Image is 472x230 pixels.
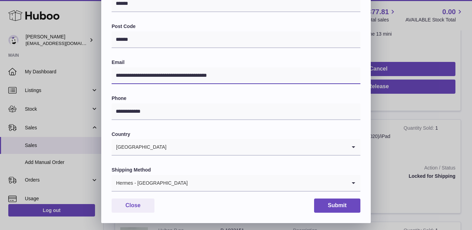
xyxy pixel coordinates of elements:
div: Search for option [112,139,360,156]
label: Phone [112,95,360,102]
label: Post Code [112,23,360,30]
input: Search for option [188,175,347,191]
div: Search for option [112,175,360,192]
span: [GEOGRAPHIC_DATA] [112,139,167,155]
label: Shipping Method [112,167,360,173]
input: Search for option [167,139,347,155]
button: Submit [314,199,360,213]
span: Hermes - [GEOGRAPHIC_DATA] [112,175,188,191]
label: Country [112,131,360,138]
label: Email [112,59,360,66]
button: Close [112,199,154,213]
